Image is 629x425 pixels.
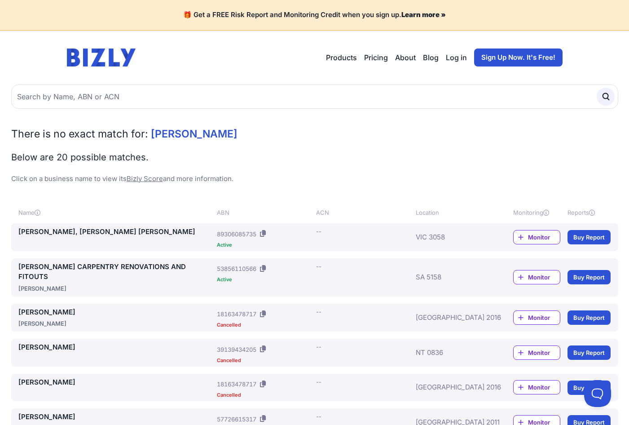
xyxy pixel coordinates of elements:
a: Buy Report [567,381,611,395]
iframe: Toggle Customer Support [584,380,611,407]
span: Monitor [528,233,560,242]
div: -- [316,227,321,236]
div: Active [217,243,312,248]
a: Buy Report [567,270,611,284]
div: 89306085735 [217,230,256,239]
div: -- [316,377,321,386]
a: Buy Report [567,345,611,360]
div: Name [18,208,214,217]
a: [PERSON_NAME], [PERSON_NAME] [PERSON_NAME] [18,227,214,237]
span: [PERSON_NAME] [151,128,238,140]
div: 57726615317 [217,415,256,424]
a: About [395,52,416,63]
div: 18163478717 [217,310,256,319]
span: There is no exact match for: [11,128,148,140]
div: 53856110566 [217,264,256,273]
a: Pricing [364,52,388,63]
input: Search by Name, ABN or ACN [11,84,618,109]
div: -- [316,412,321,421]
div: 18163478717 [217,380,256,389]
a: Log in [446,52,467,63]
a: [PERSON_NAME] [18,342,214,353]
a: Bizly Score [127,174,163,183]
div: Location [416,208,487,217]
div: Active [217,277,312,282]
span: Monitor [528,313,560,322]
span: Monitor [528,348,560,357]
div: SA 5158 [416,262,487,293]
div: -- [316,307,321,316]
a: Monitor [513,310,560,325]
a: Monitor [513,345,560,360]
div: Reports [567,208,611,217]
span: Monitor [528,383,560,392]
span: Below are 20 possible matches. [11,152,149,163]
a: Buy Report [567,230,611,244]
p: Click on a business name to view its and more information. [11,174,618,184]
span: Monitor [528,273,560,282]
div: 39139434205 [217,345,256,354]
div: Monitoring [513,208,560,217]
button: Products [326,52,357,63]
div: -- [316,342,321,351]
a: Monitor [513,380,560,394]
div: NT 0836 [416,342,487,363]
div: [PERSON_NAME] [18,319,214,328]
h4: 🎁 Get a FREE Risk Report and Monitoring Credit when you sign up. [11,11,618,19]
a: [PERSON_NAME] [18,377,214,388]
div: [GEOGRAPHIC_DATA] 2016 [416,377,487,398]
div: ABN [217,208,312,217]
div: Cancelled [217,323,312,328]
a: [PERSON_NAME] [18,307,214,318]
a: Buy Report [567,310,611,325]
div: [GEOGRAPHIC_DATA] 2016 [416,307,487,328]
a: [PERSON_NAME] [18,412,214,422]
div: Cancelled [217,393,312,398]
div: -- [316,262,321,271]
a: Sign Up Now. It's Free! [474,49,563,66]
div: ACN [316,208,412,217]
div: Cancelled [217,358,312,363]
a: Monitor [513,230,560,244]
a: Learn more » [401,10,446,19]
a: Blog [423,52,439,63]
a: Monitor [513,270,560,284]
div: [PERSON_NAME] [18,284,214,293]
div: VIC 3058 [416,227,487,248]
a: [PERSON_NAME] CARPENTRY RENOVATIONS AND FITOUTS [18,262,214,282]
